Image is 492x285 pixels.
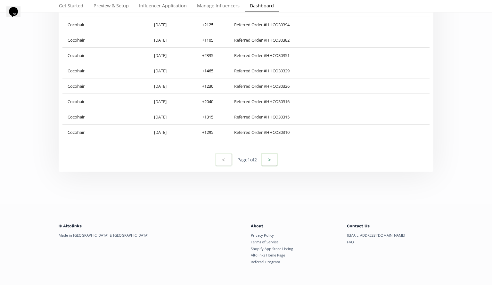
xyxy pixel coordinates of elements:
[215,153,232,167] button: <
[62,48,149,63] div: Cocohair
[62,17,149,32] div: Cocohair
[234,129,290,135] div: Referred Order #HHCO30310
[251,253,285,257] a: Altolinks Home Page
[234,114,290,120] div: Referred Order #HHCO30315
[202,129,213,135] div: + 1295
[62,63,149,78] div: Cocohair
[251,233,274,238] a: Privacy Policy
[261,153,278,167] button: >
[149,63,197,78] div: [DATE]
[347,219,433,233] h3: Contact Us
[62,109,149,124] div: Cocohair
[62,125,149,140] div: Cocohair
[202,53,213,58] div: + 2335
[149,48,197,63] div: [DATE]
[59,219,241,233] h3: © Altolinks
[149,125,197,140] div: [DATE]
[202,68,213,74] div: + 1465
[347,233,405,238] a: [EMAIL_ADDRESS][DOMAIN_NAME]
[62,78,149,94] div: Cocohair
[251,259,280,264] a: Referral Program
[234,53,290,58] div: Referred Order #HHCO30351
[202,22,213,28] div: + 2125
[202,114,213,120] div: + 1315
[251,240,278,244] a: Terms of Service
[149,32,197,47] div: [DATE]
[347,240,354,244] a: FAQ
[251,219,337,233] h3: About
[234,37,290,43] div: Referred Order #HHCO30382
[62,32,149,47] div: Cocohair
[149,109,197,124] div: [DATE]
[202,83,213,89] div: + 1230
[59,233,241,238] div: Made in [GEOGRAPHIC_DATA] & [GEOGRAPHIC_DATA]
[149,94,197,109] div: [DATE]
[251,246,293,251] a: Shopify App Store Listing
[62,94,149,109] div: Cocohair
[202,99,213,104] div: + 2040
[234,68,290,74] div: Referred Order #HHCO30329
[234,99,290,104] div: Referred Order #HHCO30316
[6,6,27,26] iframe: chat widget
[234,83,290,89] div: Referred Order #HHCO30326
[149,78,197,94] div: [DATE]
[234,22,290,28] div: Referred Order #HHCO30394
[202,37,213,43] div: + 1105
[237,157,257,163] div: Page 1 of 2
[149,17,197,32] div: [DATE]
